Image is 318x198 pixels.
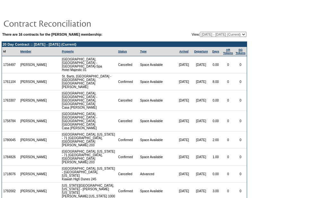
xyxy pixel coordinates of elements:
[118,50,127,53] a: Status
[117,56,139,73] td: Cancelled
[210,73,222,90] td: 8.00
[61,56,117,73] td: [GEOGRAPHIC_DATA], [GEOGRAPHIC_DATA] - [GEOGRAPHIC_DATA]-Spa Hotel Majestic 01
[210,56,222,73] td: 0.00
[2,131,19,148] td: 1780045
[234,56,247,73] td: 0
[193,166,210,183] td: [DATE]
[234,111,247,131] td: 0
[234,73,247,90] td: 0
[3,17,132,30] img: pgTtlContractReconciliation.gif
[2,56,19,73] td: 1734497
[234,148,247,166] td: 0
[61,166,117,183] td: [GEOGRAPHIC_DATA], [US_STATE] - [GEOGRAPHIC_DATA], [US_STATE] Kiawah High Dunes 245
[19,73,48,90] td: [PERSON_NAME]
[117,111,139,131] td: Cancelled
[222,111,234,131] td: 0
[117,131,139,148] td: Confirmed
[139,148,175,166] td: Space Available
[117,90,139,111] td: Cancelled
[139,166,175,183] td: Advanced
[62,50,74,53] a: Property
[19,148,48,166] td: [PERSON_NAME]
[2,42,247,47] td: 20 Day Contract :: [DATE] - [DATE] (Current)
[2,47,19,56] td: Id
[139,131,175,148] td: Space Available
[210,90,222,111] td: 0.00
[236,48,245,55] a: SGTokens
[210,111,222,131] td: 0.00
[2,111,19,131] td: 1758784
[139,73,175,90] td: Space Available
[61,90,117,111] td: [GEOGRAPHIC_DATA], [GEOGRAPHIC_DATA] - [GEOGRAPHIC_DATA], [GEOGRAPHIC_DATA] Casa [PERSON_NAME]
[193,111,210,131] td: [DATE]
[19,131,48,148] td: [PERSON_NAME]
[19,56,48,73] td: [PERSON_NAME]
[193,56,210,73] td: [DATE]
[117,166,139,183] td: Cancelled
[2,73,19,90] td: 1761104
[222,73,234,90] td: 0
[2,166,19,183] td: 1718076
[19,111,48,131] td: [PERSON_NAME]
[210,131,222,148] td: 2.00
[117,73,139,90] td: Confirmed
[140,50,146,53] a: Type
[139,111,175,131] td: Space Available
[222,56,234,73] td: 0
[193,131,210,148] td: [DATE]
[193,148,210,166] td: [DATE]
[223,48,233,55] a: ARTokens
[160,32,246,37] td: View:
[61,111,117,131] td: [GEOGRAPHIC_DATA], [GEOGRAPHIC_DATA] - [GEOGRAPHIC_DATA], [GEOGRAPHIC_DATA] Casa [PERSON_NAME]
[175,73,192,90] td: [DATE]
[175,131,192,148] td: [DATE]
[179,50,189,53] a: Arrival
[139,56,175,73] td: Space Available
[222,166,234,183] td: 0
[117,148,139,166] td: Confirmed
[2,90,19,111] td: 1763307
[61,148,117,166] td: [GEOGRAPHIC_DATA], [US_STATE] - 71 [GEOGRAPHIC_DATA], [GEOGRAPHIC_DATA] [PERSON_NAME] 203
[210,166,222,183] td: 0.00
[212,50,219,53] a: Days
[222,90,234,111] td: 0
[194,50,208,53] a: Departure
[61,73,117,90] td: St. Barts, [GEOGRAPHIC_DATA] - [GEOGRAPHIC_DATA], [GEOGRAPHIC_DATA] [PERSON_NAME]
[175,148,192,166] td: [DATE]
[222,148,234,166] td: 0
[175,166,192,183] td: [DATE]
[234,166,247,183] td: 0
[193,73,210,90] td: [DATE]
[175,111,192,131] td: [DATE]
[210,148,222,166] td: 1.00
[2,148,19,166] td: 1784826
[61,131,117,148] td: [GEOGRAPHIC_DATA], [US_STATE] - 71 [GEOGRAPHIC_DATA], [GEOGRAPHIC_DATA] [PERSON_NAME] 203
[19,166,48,183] td: [PERSON_NAME]
[19,90,48,111] td: [PERSON_NAME]
[2,32,102,36] b: There are 16 contracts for the [PERSON_NAME] membership:
[175,56,192,73] td: [DATE]
[234,90,247,111] td: 0
[222,131,234,148] td: 0
[139,90,175,111] td: Space Available
[20,50,31,53] a: Member
[193,90,210,111] td: [DATE]
[234,131,247,148] td: 0
[175,90,192,111] td: [DATE]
